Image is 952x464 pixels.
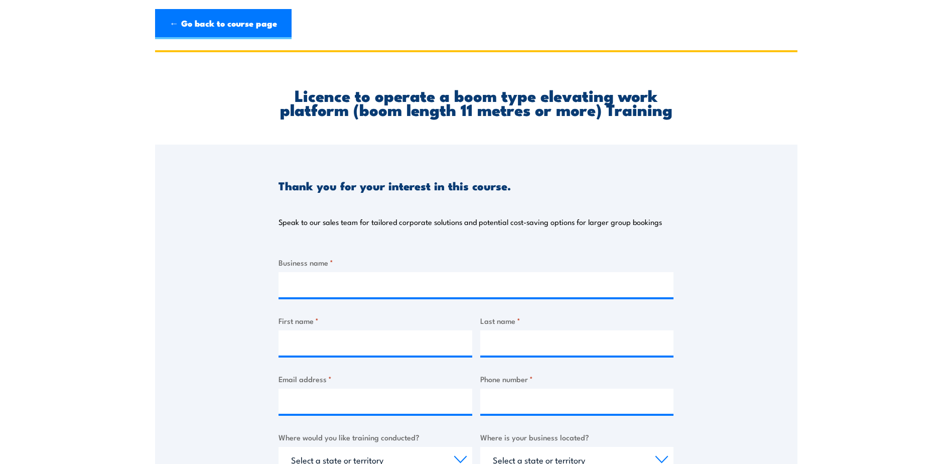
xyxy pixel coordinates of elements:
[155,9,292,39] a: ← Go back to course page
[279,431,472,443] label: Where would you like training conducted?
[480,431,674,443] label: Where is your business located?
[279,257,673,268] label: Business name
[279,373,472,385] label: Email address
[279,315,472,326] label: First name
[279,217,662,227] p: Speak to our sales team for tailored corporate solutions and potential cost-saving options for la...
[279,180,511,191] h3: Thank you for your interest in this course.
[480,315,674,326] label: Last name
[279,88,673,116] h2: Licence to operate a boom type elevating work platform (boom length 11 metres or more) Training
[480,373,674,385] label: Phone number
